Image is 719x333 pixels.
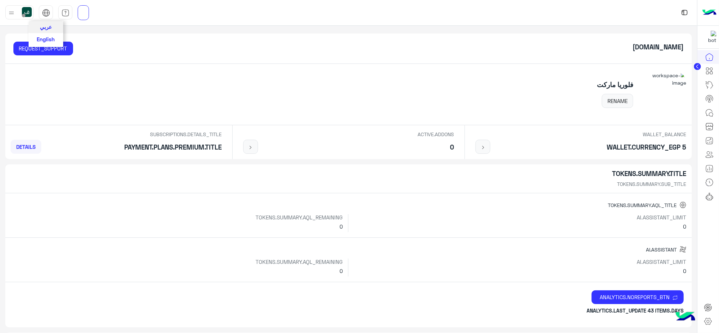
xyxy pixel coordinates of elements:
[7,8,16,17] img: profile
[22,7,32,17] img: userImage
[61,9,70,17] img: tab
[37,36,55,42] span: English
[42,9,50,17] img: tab
[704,31,717,43] img: 101148596323591
[607,143,687,151] h5: 5 WALLET.CURRENCY_EGP
[592,290,684,304] button: ANALYTICS.NOREPORTS_BTN
[602,94,633,108] button: RENAME
[597,81,633,89] h5: فلوريا ماركت
[16,144,36,150] span: DETAILS
[29,21,63,33] button: عربي
[11,214,343,220] h6: TOKENS.SUMMARY.AQL_REMAINING
[608,201,677,209] span: TOKENS.SUMMARY.AQL_TITLE
[11,180,687,188] p: TOKENS.SUMMARY.SUB_TITLE
[679,246,687,253] img: AI Knowledge Assistant
[11,268,343,274] h6: 0
[11,170,687,178] h5: TOKENS.SUMMARY.TITLE
[641,72,687,117] img: workspace-image
[679,201,687,208] img: AQL GenAI
[702,5,717,20] img: Logo
[11,223,343,230] h6: 0
[58,5,72,20] a: tab
[672,295,678,301] img: update icon
[124,143,222,151] h5: PAYMENT.PLANS.PREMIUM.TITLE
[418,143,454,151] h5: 0
[597,294,672,300] span: ANALYTICS.NOREPORTS_BTN
[40,24,52,30] span: عربي
[354,268,686,274] h6: 0
[673,305,698,329] img: hulul-logo.png
[607,131,687,138] p: WALLET_BALANCE
[418,131,454,138] p: ACTIVE.ADDONS
[11,140,41,154] a: DETAILS
[354,259,686,265] h6: AI.ASSISTANT_LIMIT
[479,145,487,150] img: icon
[124,131,222,138] p: SUBSCRIPTIONS.DETAILS_TITLE
[354,223,686,230] h6: 0
[13,307,684,314] p: ANALYTICS.LAST_UPDATE 43 ITEMS.DAYS
[29,33,63,46] button: English
[646,246,677,253] span: AI.ASSISTANT
[633,43,684,51] h5: [DOMAIN_NAME]
[13,42,73,56] a: REQUEST_SUPPORT
[680,8,689,17] img: tab
[246,145,255,150] img: icon
[354,214,686,220] h6: AI.ASSISTANT_LIMIT
[11,259,343,265] h6: TOKENS.SUMMARY.AQL_REMAINING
